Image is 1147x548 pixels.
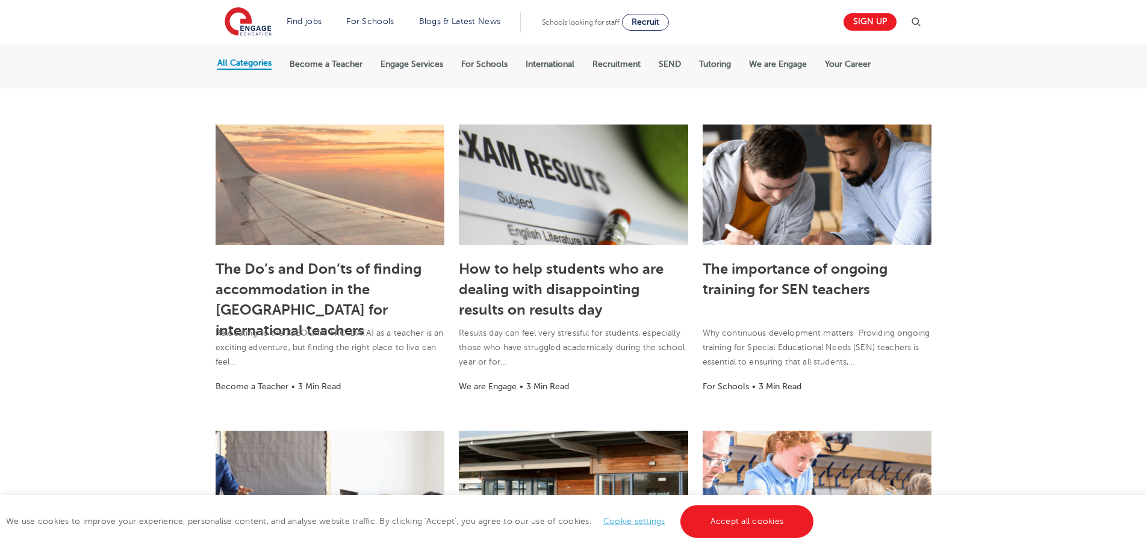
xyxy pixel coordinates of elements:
li: Become a Teacher [216,380,288,393]
a: The Do’s and Don’ts of finding accommodation in the [GEOGRAPHIC_DATA] for international teachers [216,260,421,339]
a: How to help students who are dealing with disappointing results on results day [459,260,664,318]
li: For Schools [703,380,749,393]
li: 3 Min Read [759,380,801,393]
a: Recruit [622,14,669,31]
label: For Schools [461,59,508,70]
a: Cookie settings [603,517,665,526]
span: Recruit [632,17,659,26]
label: SEND [659,59,681,70]
p: Results day can feel very stressful for students, especially those who have struggled academicall... [459,326,688,369]
li: 3 Min Read [526,380,569,393]
span: We use cookies to improve your experience, personalise content, and analyse website traffic. By c... [6,517,816,526]
a: Sign up [844,13,897,31]
p: Relocating to the [GEOGRAPHIC_DATA] as a teacher is an exciting adventure, but finding the right ... [216,326,444,369]
label: Your Career [825,59,871,70]
li: • [288,380,298,393]
label: We are Engage [749,59,807,70]
img: Engage Education [225,7,272,37]
li: 3 Min Read [298,380,341,393]
a: Accept all cookies [680,505,814,538]
span: Schools looking for staff [542,18,620,26]
label: Become a Teacher [290,59,362,70]
li: • [517,380,526,393]
label: Engage Services [381,59,443,70]
label: Recruitment [592,59,641,70]
li: We are Engage [459,380,517,393]
li: • [749,380,759,393]
a: The importance of ongoing training for SEN teachers [703,260,887,298]
a: Find jobs [287,17,322,26]
a: Blogs & Latest News [419,17,501,26]
p: Why continuous development matters Providing ongoing training for Special Educational Needs (SEN)... [703,326,931,369]
label: All Categories [217,58,272,69]
label: International [526,59,574,70]
a: For Schools [346,17,394,26]
label: Tutoring [699,59,731,70]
